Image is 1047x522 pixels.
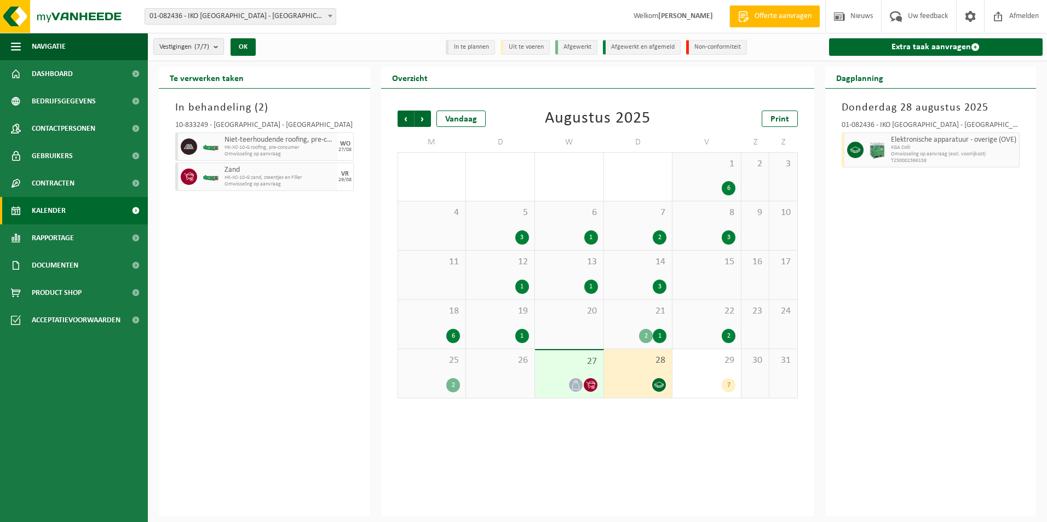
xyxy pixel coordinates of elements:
[775,207,791,219] span: 10
[741,132,769,152] td: Z
[446,378,460,392] div: 2
[747,355,763,367] span: 30
[722,378,735,392] div: 7
[658,12,713,20] strong: [PERSON_NAME]
[203,173,219,181] img: HK-XC-10-GN-00
[869,141,885,159] img: PB-HB-1400-HPE-GN-11
[722,329,735,343] div: 2
[175,121,354,132] div: 10-833249 - [GEOGRAPHIC_DATA] - [GEOGRAPHIC_DATA]
[471,355,529,367] span: 26
[471,305,529,317] span: 19
[639,329,653,343] div: 2
[609,256,667,268] span: 14
[604,132,673,152] td: D
[678,207,735,219] span: 8
[194,43,209,50] count: (7/7)
[32,306,120,334] span: Acceptatievoorwaarden
[225,144,335,151] span: HK-XC-10-G roofing, pre-consumer
[398,132,467,152] td: M
[842,121,1020,132] div: 01-082436 - IKO [GEOGRAPHIC_DATA] - [GEOGRAPHIC_DATA]
[404,355,461,367] span: 25
[678,305,735,317] span: 22
[775,256,791,268] span: 17
[471,207,529,219] span: 5
[535,132,604,152] td: W
[672,132,741,152] td: V
[32,224,74,252] span: Rapportage
[770,115,789,124] span: Print
[436,111,486,127] div: Vandaag
[404,305,461,317] span: 18
[32,142,73,170] span: Gebruikers
[540,356,598,368] span: 27
[769,132,797,152] td: Z
[842,100,1020,116] h3: Donderdag 28 augustus 2025
[653,280,666,294] div: 3
[747,207,763,219] span: 9
[603,40,681,55] li: Afgewerkt en afgemeld
[32,88,96,115] span: Bedrijfsgegevens
[653,230,666,245] div: 2
[762,111,798,127] a: Print
[338,177,352,183] div: 29/08
[891,144,1017,151] span: KGA Colli
[891,136,1017,144] span: Elektronische apparatuur - overige (OVE)
[752,11,814,22] span: Offerte aanvragen
[32,279,82,306] span: Product Shop
[32,170,74,197] span: Contracten
[747,158,763,170] span: 2
[340,141,350,147] div: WO
[225,166,335,175] span: Zand
[203,143,219,151] img: HK-XC-10-GN-00
[540,256,598,268] span: 13
[584,280,598,294] div: 1
[225,136,335,144] span: Niet-teerhoudende roofing, pre-consumer
[609,207,667,219] span: 7
[466,132,535,152] td: D
[501,40,550,55] li: Uit te voeren
[722,181,735,195] div: 6
[515,280,529,294] div: 1
[825,67,894,88] h2: Dagplanning
[404,207,461,219] span: 4
[729,5,820,27] a: Offerte aanvragen
[555,40,597,55] li: Afgewerkt
[891,158,1017,164] span: T250002366158
[145,9,336,24] span: 01-082436 - IKO NV - ANTWERPEN
[32,33,66,60] span: Navigatie
[145,8,336,25] span: 01-082436 - IKO NV - ANTWERPEN
[153,38,224,55] button: Vestigingen(7/7)
[159,39,209,55] span: Vestigingen
[32,197,66,224] span: Kalender
[747,305,763,317] span: 23
[225,181,335,188] span: Omwisseling op aanvraag
[398,111,414,127] span: Vorige
[404,256,461,268] span: 11
[338,147,352,153] div: 27/08
[775,158,791,170] span: 3
[446,329,460,343] div: 6
[225,151,335,158] span: Omwisseling op aanvraag
[678,256,735,268] span: 15
[584,230,598,245] div: 1
[653,329,666,343] div: 1
[678,158,735,170] span: 1
[747,256,763,268] span: 16
[891,151,1017,158] span: Omwisseling op aanvraag (excl. voorrijkost)
[515,329,529,343] div: 1
[609,305,667,317] span: 21
[515,230,529,245] div: 3
[175,100,354,116] h3: In behandeling ( )
[545,111,651,127] div: Augustus 2025
[32,60,73,88] span: Dashboard
[722,230,735,245] div: 3
[540,305,598,317] span: 20
[258,102,264,113] span: 2
[415,111,431,127] span: Volgende
[159,67,255,88] h2: Te verwerken taken
[231,38,256,56] button: OK
[225,175,335,181] span: HK-XC-10-G zand, steentjes en Filler
[775,355,791,367] span: 31
[609,355,667,367] span: 28
[540,207,598,219] span: 6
